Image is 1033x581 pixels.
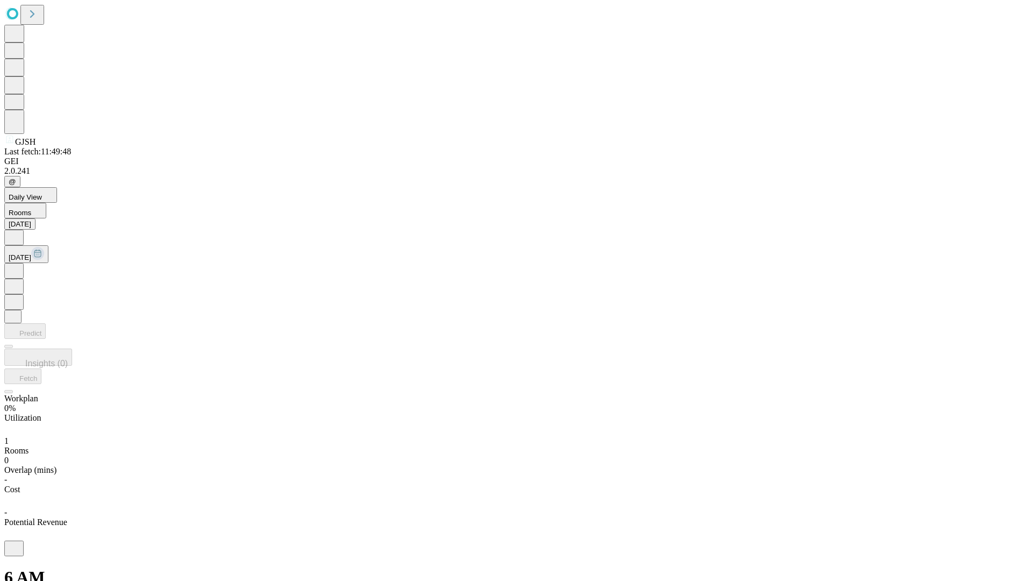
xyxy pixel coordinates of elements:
div: 2.0.241 [4,166,1029,176]
span: Utilization [4,413,41,422]
button: Daily View [4,187,57,203]
span: Daily View [9,193,42,201]
span: @ [9,178,16,186]
span: Potential Revenue [4,518,67,527]
button: @ [4,176,20,187]
span: GJSH [15,137,36,146]
span: Cost [4,485,20,494]
span: Workplan [4,394,38,403]
button: [DATE] [4,245,48,263]
span: - [4,508,7,517]
button: Rooms [4,203,46,218]
span: - [4,475,7,484]
span: 0 [4,456,9,465]
span: Rooms [4,446,29,455]
span: Rooms [9,209,31,217]
span: 1 [4,436,9,445]
span: Insights (0) [25,359,68,368]
button: [DATE] [4,218,36,230]
button: Insights (0) [4,349,72,366]
span: [DATE] [9,253,31,261]
button: Fetch [4,369,41,384]
span: 0% [4,403,16,413]
button: Predict [4,323,46,339]
div: GEI [4,157,1029,166]
span: Last fetch: 11:49:48 [4,147,71,156]
span: Overlap (mins) [4,465,56,474]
